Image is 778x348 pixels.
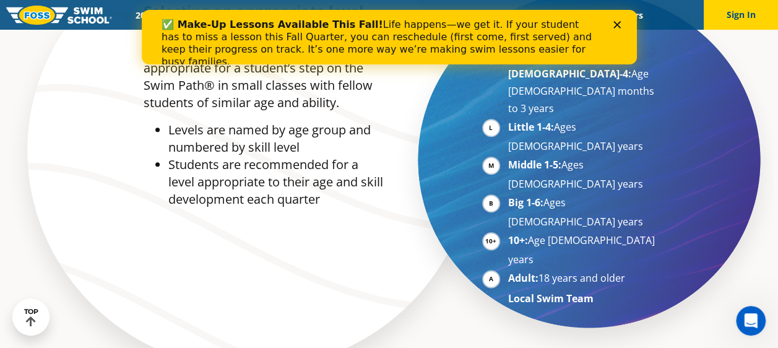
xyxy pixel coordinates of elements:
[563,9,602,21] a: Blog
[168,121,383,156] li: Levels are named by age group and numbered by skill level
[508,118,660,155] li: Ages [DEMOGRAPHIC_DATA] years
[602,9,653,21] a: Careers
[144,25,383,111] p: We create an environment where students learn best. We teach skills appropriate for a student’s s...
[508,271,538,285] strong: Adult:
[508,46,660,117] li: Age [DEMOGRAPHIC_DATA] months to 3 years
[20,9,456,58] div: Life happens—we get it. If your student has to miss a lesson this Fall Quarter, you can reschedul...
[508,156,660,193] li: Ages [DEMOGRAPHIC_DATA] years
[508,269,660,289] li: 18 years and older
[202,9,254,21] a: Schools
[508,194,660,230] li: Ages [DEMOGRAPHIC_DATA] years
[508,292,594,305] strong: Local Swim Team
[508,158,561,172] strong: Middle 1-5:
[20,9,241,20] b: ✅ Make-Up Lessons Available This Fall!
[508,120,554,134] strong: Little 1-4:
[736,306,766,336] iframe: Intercom live chat
[6,6,112,25] img: FOSS Swim School Logo
[472,11,484,19] div: Close
[24,308,38,327] div: TOP
[142,10,637,64] iframe: Intercom live chat banner
[363,9,432,21] a: About FOSS
[254,9,363,21] a: Swim Path® Program
[508,232,660,268] li: Age [DEMOGRAPHIC_DATA] years
[432,9,563,21] a: Swim Like [PERSON_NAME]
[168,156,383,208] li: Students are recommended for a level appropriate to their age and skill development each quarter
[125,9,202,21] a: 2025 Calendar
[508,196,543,209] strong: Big 1-6:
[508,233,528,247] strong: 10+:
